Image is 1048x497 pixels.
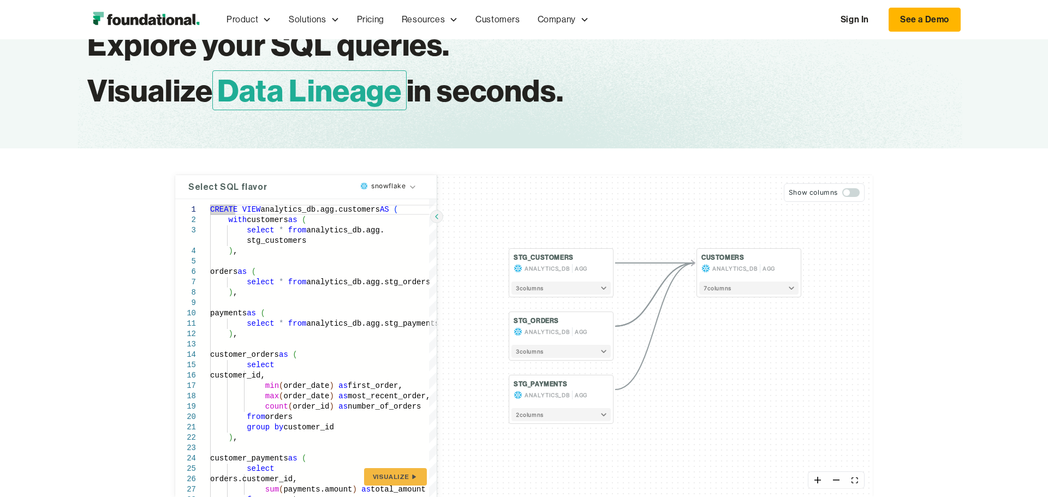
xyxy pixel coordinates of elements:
[175,474,196,484] div: 26
[237,267,247,276] span: as
[283,423,334,432] span: customer_id
[210,350,279,359] span: customer_orders
[352,485,356,494] span: )
[247,309,256,318] span: as
[704,284,731,292] span: 7 column s
[516,284,544,292] span: 3 column s
[87,9,205,31] img: Foundational Logo
[348,381,403,390] span: first_order,
[175,464,196,474] div: 25
[538,13,576,27] div: Company
[265,485,279,494] span: sum
[288,319,307,328] span: from
[175,256,196,267] div: 5
[402,13,445,27] div: Resources
[525,327,570,336] span: ANALYTICS_DB
[329,392,334,400] span: )
[283,381,329,390] span: order_date
[514,316,559,325] h4: STG_ORDERS
[175,339,196,350] div: 13
[175,277,196,288] div: 7
[175,319,196,329] div: 11
[575,391,587,399] span: AGG
[229,247,233,255] span: )
[212,70,406,110] span: Data Lineage
[306,319,439,328] span: analytics_db.agg.stg_payments
[175,215,196,225] div: 2
[283,485,352,494] span: payments.amount
[175,360,196,370] div: 15
[288,278,307,286] span: from
[288,215,297,224] span: as
[889,8,961,32] a: See a Demo
[265,392,279,400] span: max
[348,402,421,411] span: number_of_orders
[175,205,196,215] div: 1
[260,309,265,318] span: (
[247,278,274,286] span: select
[280,2,348,38] div: Solutions
[265,412,293,421] span: orders
[514,316,609,336] button: STG_ORDERSANALYTICS_DBAGG
[827,472,845,489] button: zoom out
[763,264,775,273] span: AGG
[393,2,467,38] div: Resources
[210,205,237,214] span: CREATE
[784,183,865,202] button: Show columns
[329,402,334,411] span: )
[233,330,237,338] span: ,
[615,263,695,326] g: Edge from d91d737cb9fbe058b277ce7095e2c624 to e6dff7ebaf40253a98a981811306d210
[279,392,283,400] span: (
[293,350,297,359] span: (
[175,443,196,453] div: 23
[210,454,288,463] span: customer_payments
[247,226,274,235] span: select
[701,253,796,273] button: CUSTOMERSANALYTICS_DBAGG
[329,381,334,390] span: )
[348,392,430,400] span: most_recent_order,
[175,412,196,422] div: 20
[373,472,409,481] span: Visualize
[338,402,348,411] span: as
[175,246,196,256] div: 4
[247,464,274,473] span: select
[87,22,684,113] h1: Explore your SQL queries. Visualize in seconds.
[279,485,283,494] span: (
[514,253,609,273] button: STG_CUSTOMERSANALYTICS_DBAGG
[364,468,427,486] button: Visualize
[247,412,265,421] span: from
[275,423,284,432] span: by
[210,475,297,483] span: orders.customer_id,
[575,327,587,336] span: AGG
[247,423,270,432] span: group
[175,370,196,381] div: 16
[210,267,237,276] span: orders
[233,433,237,442] span: ,
[210,309,247,318] span: payments
[175,329,196,339] div: 12
[514,380,567,388] h4: STG_PAYMENTS
[516,347,544,356] span: 3 column s
[575,264,587,273] span: AGG
[293,402,329,411] span: order_id
[229,433,233,442] span: )
[242,205,261,214] span: VIEW
[712,264,758,273] span: ANALYTICS_DB
[283,392,329,400] span: order_date
[302,454,306,463] span: (
[361,485,371,494] span: as
[175,484,196,495] div: 27
[175,391,196,402] div: 18
[218,2,280,38] div: Product
[175,225,196,236] div: 3
[830,8,880,31] a: Sign In
[394,205,398,214] span: (
[233,247,237,255] span: ,
[210,371,265,380] span: customer_id,
[302,215,306,224] span: (
[467,2,528,38] a: Customers
[229,288,233,297] span: )
[227,13,258,27] div: Product
[289,13,326,27] div: Solutions
[808,472,827,489] button: zoom in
